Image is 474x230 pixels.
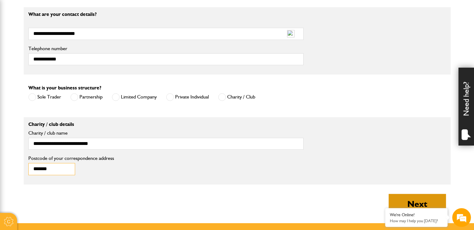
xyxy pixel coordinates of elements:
[28,12,304,17] p: What are your contact details?
[8,113,114,175] textarea: Type your message and hit 'Enter'
[85,181,113,189] em: Start Chat
[390,212,443,218] div: We're Online!
[28,93,61,101] label: Sole Trader
[287,30,294,37] img: npw-badge-icon-locked.svg
[28,85,101,90] label: What is your business structure?
[8,76,114,90] input: Enter your email address
[28,156,123,161] label: Postcode of your correspondence address
[8,94,114,108] input: Enter your phone number
[458,68,474,146] div: Need help?
[28,122,304,127] p: Charity / club details
[28,131,304,136] label: Charity / club name
[11,35,26,43] img: d_20077148190_company_1631870298795_20077148190
[218,93,255,101] label: Charity / Club
[102,3,117,18] div: Minimize live chat window
[8,58,114,71] input: Enter your last name
[166,93,209,101] label: Private Individual
[390,218,443,223] p: How may I help you today?
[28,46,304,51] label: Telephone number
[389,194,446,214] button: Next
[70,93,103,101] label: Partnership
[32,35,105,43] div: Chat with us now
[112,93,157,101] label: Limited Company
